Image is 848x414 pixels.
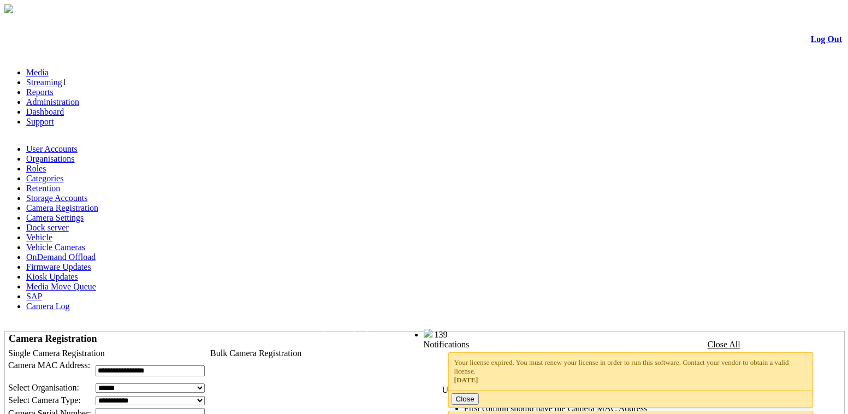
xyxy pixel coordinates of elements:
[708,340,740,349] a: Close All
[435,330,448,339] span: 139
[8,383,79,392] span: Select Organisation:
[424,329,432,338] img: bell25.png
[26,282,96,291] a: Media Move Queue
[8,360,90,370] span: Camera MAC Address:
[26,233,52,242] a: Vehicle
[454,358,808,385] div: Your license expired. You must renew your license in order to run this software. Contact your ven...
[26,97,79,107] a: Administration
[26,262,91,271] a: Firmware Updates
[454,376,478,384] span: [DATE]
[26,213,84,222] a: Camera Settings
[26,68,49,77] a: Media
[452,393,479,405] button: Close
[26,243,85,252] a: Vehicle Cameras
[8,348,105,358] span: Single Camera Registration
[26,144,78,153] a: User Accounts
[26,184,60,193] a: Retention
[26,193,87,203] a: Storage Accounts
[26,117,54,126] a: Support
[26,223,69,232] a: Dock server
[26,252,96,262] a: OnDemand Offload
[8,395,81,405] span: Select Camera Type:
[26,164,46,173] a: Roles
[26,203,98,212] a: Camera Registration
[26,78,62,87] a: Streaming
[62,78,67,87] span: 1
[9,333,97,344] span: Camera Registration
[210,348,301,358] span: Bulk Camera Registration
[811,34,842,44] a: Log Out
[26,107,64,116] a: Dashboard
[26,301,70,311] a: Camera Log
[26,154,75,163] a: Organisations
[26,272,78,281] a: Kiosk Updates
[26,87,54,97] a: Reports
[4,4,13,13] img: arrow-3.png
[424,340,821,350] div: Notifications
[26,292,42,301] a: SAP
[26,174,63,183] a: Categories
[313,329,402,338] span: Welcome, Aqil (Administrator)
